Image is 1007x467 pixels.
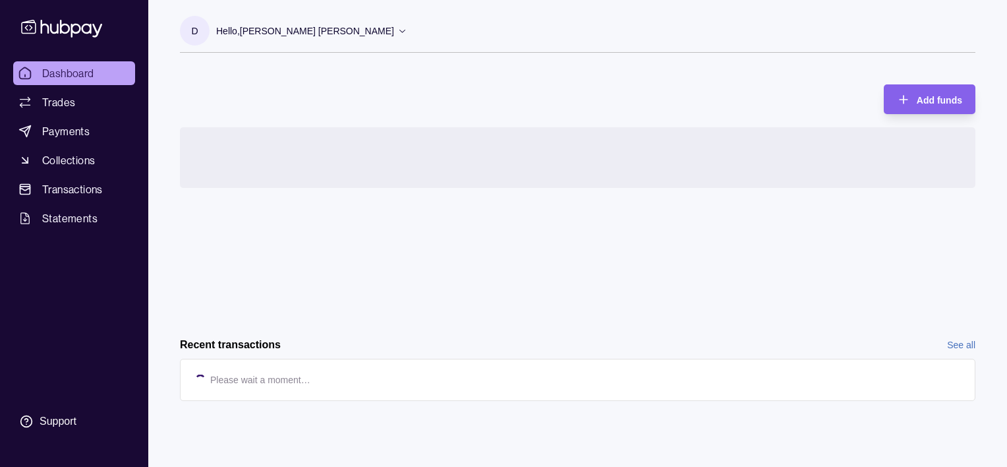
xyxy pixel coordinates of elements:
h2: Recent transactions [180,338,281,352]
p: Please wait a moment… [210,373,310,387]
span: Trades [42,94,75,110]
p: D [191,24,198,38]
a: Support [13,408,135,435]
span: Statements [42,210,98,226]
a: Trades [13,90,135,114]
span: Payments [42,123,90,139]
a: Statements [13,206,135,230]
a: Payments [13,119,135,143]
a: Collections [13,148,135,172]
span: Add funds [917,95,962,106]
span: Transactions [42,181,103,197]
p: Hello, [PERSON_NAME] [PERSON_NAME] [216,24,394,38]
span: Dashboard [42,65,94,81]
a: Dashboard [13,61,135,85]
div: Support [40,414,76,429]
button: Add funds [884,84,975,114]
a: See all [947,338,975,352]
a: Transactions [13,177,135,201]
span: Collections [42,152,95,168]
